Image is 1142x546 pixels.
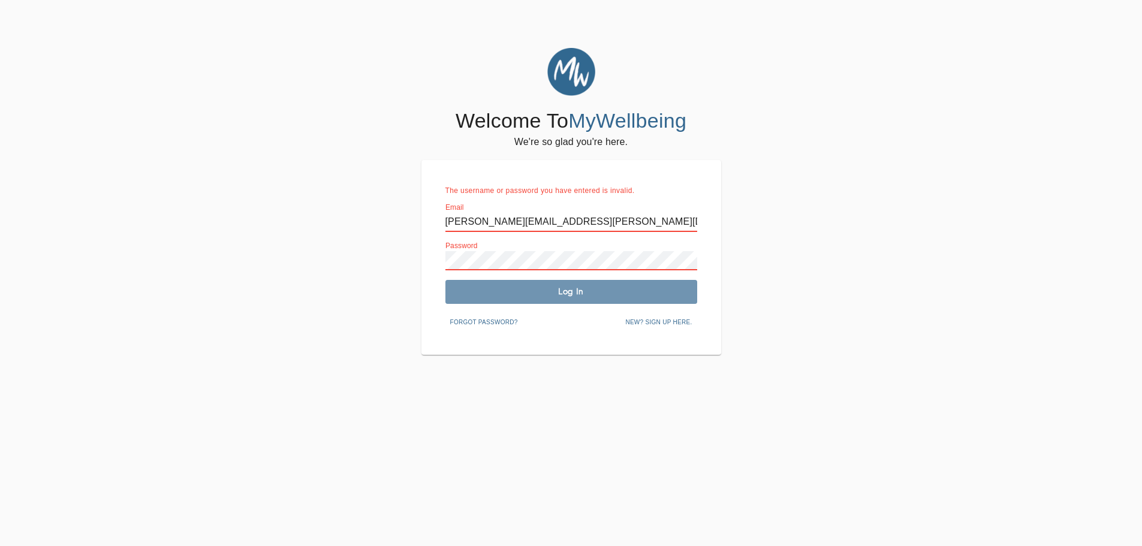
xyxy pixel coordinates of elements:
h4: Welcome To [456,108,686,134]
span: Forgot password? [450,317,518,328]
span: MyWellbeing [568,109,686,132]
span: The username or password you have entered is invalid. [445,186,635,195]
a: Forgot password? [445,316,523,326]
span: Log In [450,286,692,297]
label: Email [445,204,464,211]
label: Password [445,242,478,249]
span: New? Sign up here. [625,317,692,328]
button: Log In [445,280,697,304]
button: New? Sign up here. [620,313,697,331]
h6: We're so glad you're here. [514,134,628,150]
button: Forgot password? [445,313,523,331]
img: MyWellbeing [547,48,595,96]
